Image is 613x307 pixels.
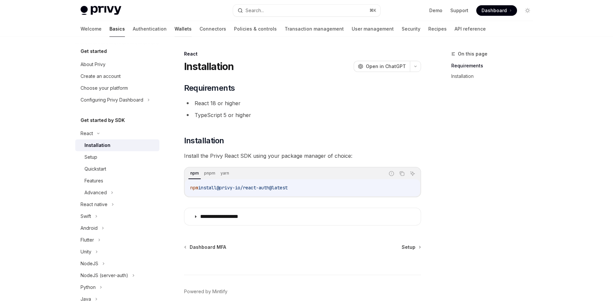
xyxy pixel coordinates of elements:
[81,283,96,291] div: Python
[285,21,344,37] a: Transaction management
[81,21,102,37] a: Welcome
[366,63,406,70] span: Open in ChatGPT
[369,8,376,13] span: ⌘ K
[217,185,288,191] span: @privy-io/react-auth@latest
[81,96,143,104] div: Configuring Privy Dashboard
[200,21,226,37] a: Connectors
[75,151,159,163] a: Setup
[75,163,159,175] a: Quickstart
[455,21,486,37] a: API reference
[81,47,107,55] h5: Get started
[184,83,235,93] span: Requirements
[84,177,103,185] div: Features
[184,135,224,146] span: Installation
[84,153,97,161] div: Setup
[81,236,94,244] div: Flutter
[184,60,234,72] h1: Installation
[81,201,107,208] div: React native
[184,151,421,160] span: Install the Privy React SDK using your package manager of choice:
[184,51,421,57] div: React
[428,21,447,37] a: Recipes
[81,295,91,303] div: Java
[75,175,159,187] a: Features
[81,60,106,68] div: About Privy
[133,21,167,37] a: Authentication
[202,169,217,177] div: pnpm
[198,185,217,191] span: install
[482,7,507,14] span: Dashboard
[354,61,410,72] button: Open in ChatGPT
[402,244,415,250] span: Setup
[81,212,91,220] div: Swift
[450,7,468,14] a: Support
[81,72,121,80] div: Create an account
[408,169,417,178] button: Ask AI
[190,185,198,191] span: npm
[81,260,98,268] div: NodeJS
[387,169,396,178] button: Report incorrect code
[81,224,98,232] div: Android
[184,110,421,120] li: TypeScript 5 or higher
[81,272,128,279] div: NodeJS (server-auth)
[75,59,159,70] a: About Privy
[429,7,442,14] a: Demo
[522,5,533,16] button: Toggle dark mode
[188,169,201,177] div: npm
[84,189,107,197] div: Advanced
[458,50,487,58] span: On this page
[219,169,231,177] div: yarn
[185,244,226,250] a: Dashboard MFA
[246,7,264,14] div: Search...
[184,288,227,295] a: Powered by Mintlify
[81,116,125,124] h5: Get started by SDK
[84,141,110,149] div: Installation
[352,21,394,37] a: User management
[398,169,406,178] button: Copy the contents from the code block
[75,70,159,82] a: Create an account
[84,165,106,173] div: Quickstart
[81,84,128,92] div: Choose your platform
[402,244,420,250] a: Setup
[476,5,517,16] a: Dashboard
[75,139,159,151] a: Installation
[451,71,538,82] a: Installation
[233,5,380,16] button: Search...⌘K
[81,130,93,137] div: React
[234,21,277,37] a: Policies & controls
[402,21,420,37] a: Security
[81,248,91,256] div: Unity
[75,82,159,94] a: Choose your platform
[184,99,421,108] li: React 18 or higher
[175,21,192,37] a: Wallets
[190,244,226,250] span: Dashboard MFA
[81,6,121,15] img: light logo
[109,21,125,37] a: Basics
[451,60,538,71] a: Requirements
